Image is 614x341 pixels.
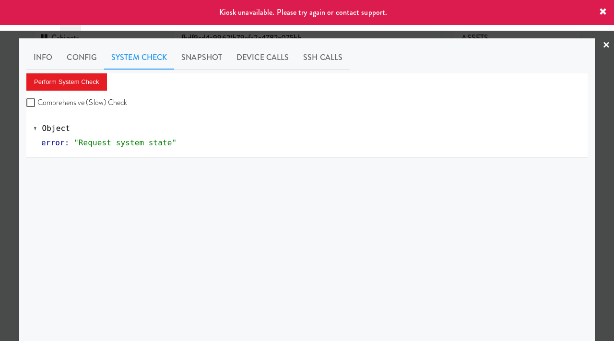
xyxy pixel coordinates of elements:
[229,46,296,70] a: Device Calls
[26,99,37,107] input: Comprehensive (Slow) Check
[26,95,128,110] label: Comprehensive (Slow) Check
[219,7,388,18] span: Kiosk unavailable. Please try again or contact support.
[74,138,177,147] span: "Request system state"
[59,46,104,70] a: Config
[104,46,174,70] a: System Check
[296,46,350,70] a: SSH Calls
[26,73,107,91] button: Perform System Check
[26,46,59,70] a: Info
[42,124,70,133] span: Object
[174,46,229,70] a: Snapshot
[602,31,610,60] a: ×
[41,138,65,147] span: error
[65,138,70,147] span: :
